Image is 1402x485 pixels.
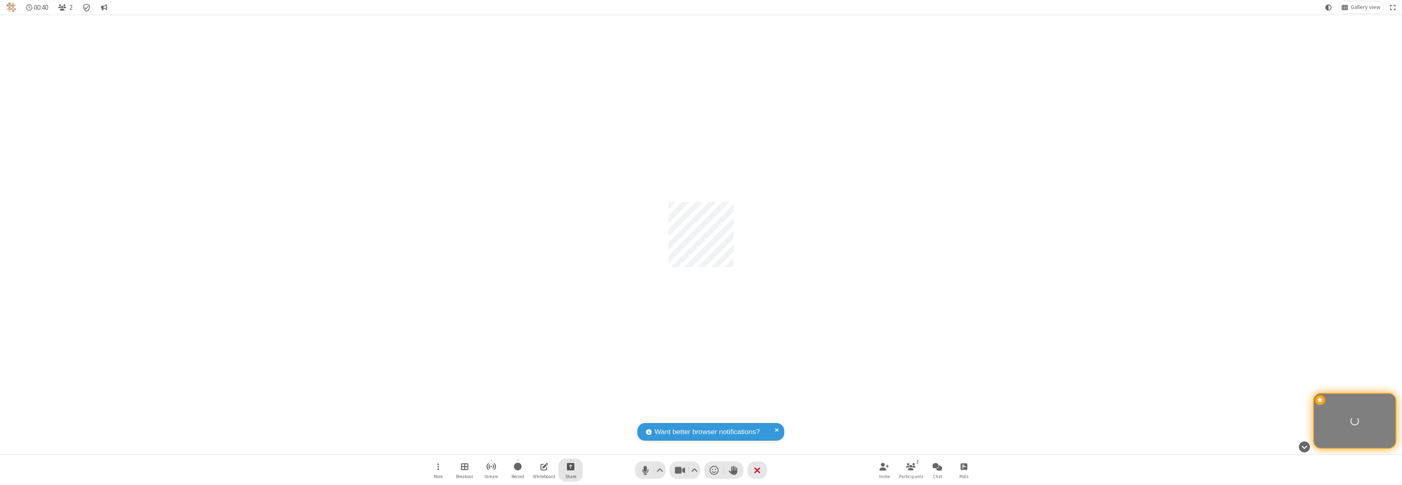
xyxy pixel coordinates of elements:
button: Open chat [925,459,950,482]
span: Record [511,474,524,479]
button: Hide [1296,437,1313,456]
button: Using system theme [1322,1,1335,13]
span: Stream [484,474,498,479]
span: Share [565,474,576,479]
button: Raise hand [724,461,743,479]
button: Open menu [426,459,450,482]
button: Manage Breakout Rooms [452,459,477,482]
span: Breakout [456,474,473,479]
button: Mute (⌘+Shift+A) [635,461,666,479]
span: 2 [69,4,73,11]
span: Gallery view [1351,4,1380,11]
button: Open poll [952,459,976,482]
span: Chat [933,474,942,479]
span: Participants [899,474,923,479]
button: Fullscreen [1387,1,1399,13]
button: Stop video (⌘+Shift+V) [670,461,700,479]
button: Open participant list [899,459,923,482]
button: Change layout [1338,1,1384,13]
span: Polls [959,474,968,479]
button: Invite participants (⌘+Shift+I) [872,459,897,482]
span: 00:40 [34,4,48,11]
button: Open shared whiteboard [532,459,556,482]
div: Meeting details Encryption enabled [79,1,95,13]
div: 2 [914,458,921,465]
div: Timer [23,1,52,13]
button: Open participant list [55,1,76,13]
button: Video setting [689,461,700,479]
button: Audio settings [655,461,666,479]
span: Whiteboard [533,474,555,479]
img: QA Selenium DO NOT DELETE OR CHANGE [7,2,16,12]
span: Want better browser notifications? [655,427,760,437]
button: Start recording [505,459,530,482]
span: Invite [879,474,890,479]
button: End or leave meeting [747,461,767,479]
span: More [434,474,443,479]
button: Start streaming [479,459,503,482]
button: Send a reaction [704,461,724,479]
button: Conversation [97,1,110,13]
button: Start sharing [558,459,583,482]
